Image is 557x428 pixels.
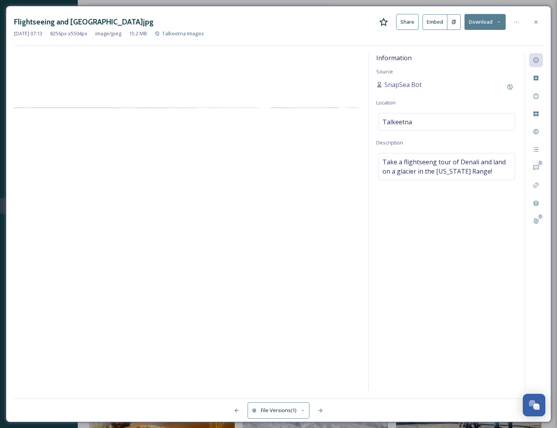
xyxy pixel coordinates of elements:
[376,99,396,106] span: Location
[50,30,87,37] span: 8256 px x 5504 px
[162,30,204,37] span: Talkeetna Images
[248,402,310,418] button: File Versions(1)
[382,117,412,127] span: Talkeetna
[14,30,42,37] span: [DATE] 07:13
[14,16,154,28] h3: Flightseeing and [GEOGRAPHIC_DATA]jpg
[396,14,419,30] button: Share
[376,68,393,75] span: Source
[376,54,412,62] span: Information
[523,394,545,416] button: Open Chat
[384,80,422,89] span: SnapSea Bot
[14,108,360,338] img: 2987701.jpg
[538,160,543,166] div: 0
[538,214,543,219] div: 0
[464,14,506,30] button: Download
[382,157,511,176] span: Take a flightseeng tour of Denali and land on a glacier in the [US_STATE] Range!
[129,30,147,37] span: 15.2 MB
[423,14,447,30] button: Embed
[376,139,403,146] span: Description
[95,30,121,37] span: image/jpeg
